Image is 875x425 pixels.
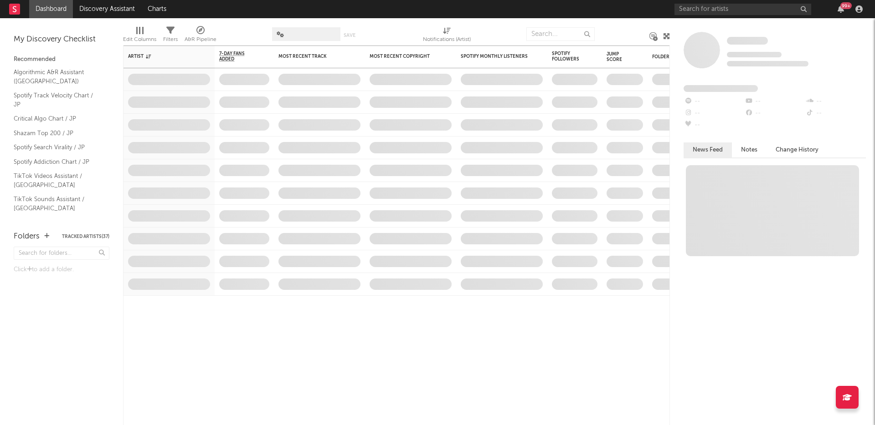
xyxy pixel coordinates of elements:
span: 0 fans last week [727,61,808,66]
a: TikTok Videos Assistant / [GEOGRAPHIC_DATA] [14,171,100,190]
div: Most Recent Copyright [370,54,438,59]
div: Filters [163,34,178,45]
div: Edit Columns [123,34,156,45]
div: A&R Pipeline [185,23,216,49]
div: -- [684,107,744,119]
div: Filters [163,23,178,49]
div: Jump Score [607,51,629,62]
input: Search... [526,27,595,41]
div: -- [684,119,744,131]
div: -- [805,107,866,119]
div: Notifications (Artist) [423,34,471,45]
span: Tracking Since: [DATE] [727,52,782,57]
div: 99 + [840,2,852,9]
a: Some Artist [727,36,768,46]
input: Search for folders... [14,247,109,260]
a: Spotify Addiction Chart / JP [14,157,100,167]
input: Search for artists [674,4,811,15]
div: Notifications (Artist) [423,23,471,49]
div: -- [805,96,866,107]
button: Tracked Artists(37) [62,234,109,239]
div: Spotify Monthly Listeners [461,54,529,59]
a: Critical Algo Chart / JP [14,114,100,124]
a: Spotify Search Virality / JP [14,142,100,152]
a: TikTok Sounds Assistant / [GEOGRAPHIC_DATA] [14,194,100,213]
div: Artist [128,54,196,59]
div: My Discovery Checklist [14,34,109,45]
div: Edit Columns [123,23,156,49]
div: Recommended [14,54,109,65]
button: Save [344,33,355,38]
a: Spotify Track Velocity Chart / JP [14,91,100,109]
div: Most Recent Track [278,54,347,59]
span: Some Artist [727,37,768,45]
div: Spotify Followers [552,51,584,62]
button: 99+ [838,5,844,13]
div: A&R Pipeline [185,34,216,45]
div: Click to add a folder. [14,264,109,275]
div: Folders [14,231,40,242]
div: -- [684,96,744,107]
button: Notes [732,142,767,157]
a: Shazam Top 200 / JP [14,128,100,138]
span: Fans Added by Platform [684,85,758,92]
div: -- [744,96,805,107]
span: 7-Day Fans Added [219,51,256,62]
a: Algorithmic A&R Assistant ([GEOGRAPHIC_DATA]) [14,67,100,86]
button: Change History [767,142,828,157]
button: News Feed [684,142,732,157]
div: Folders [652,54,721,60]
div: -- [744,107,805,119]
